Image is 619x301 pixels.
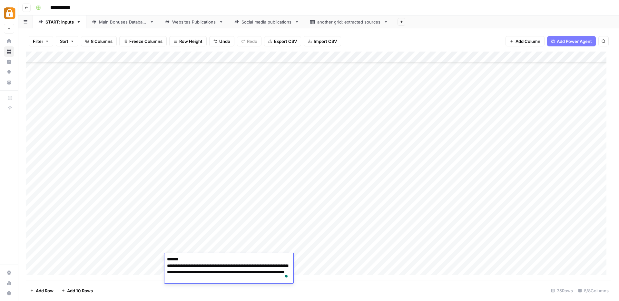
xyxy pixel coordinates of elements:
[219,38,230,44] span: Undo
[29,36,53,46] button: Filter
[229,15,305,28] a: Social media publications
[160,15,229,28] a: Websites Publications
[164,255,293,283] textarea: To enrich screen reader interactions, please activate Accessibility in Grammarly extension settings
[264,36,301,46] button: Export CSV
[26,286,57,296] button: Add Row
[247,38,257,44] span: Redo
[86,15,160,28] a: Main Bonuses Database
[304,36,341,46] button: Import CSV
[4,5,14,21] button: Workspace: Adzz
[4,36,14,46] a: Home
[305,15,394,28] a: another grid: extracted sources
[274,38,297,44] span: Export CSV
[33,38,43,44] span: Filter
[4,67,14,77] a: Opportunities
[4,7,15,19] img: Adzz Logo
[237,36,261,46] button: Redo
[317,19,381,25] div: another grid: extracted sources
[314,38,337,44] span: Import CSV
[547,36,596,46] button: Add Power Agent
[99,19,147,25] div: Main Bonuses Database
[33,15,86,28] a: START: inputs
[241,19,292,25] div: Social media publications
[557,38,592,44] span: Add Power Agent
[179,38,202,44] span: Row Height
[57,286,97,296] button: Add 10 Rows
[506,36,545,46] button: Add Column
[169,36,207,46] button: Row Height
[516,38,540,44] span: Add Column
[4,278,14,288] a: Usage
[548,286,575,296] div: 35 Rows
[91,38,113,44] span: 8 Columns
[4,77,14,88] a: Your Data
[575,286,611,296] div: 8/8 Columns
[172,19,216,25] div: Websites Publications
[36,287,54,294] span: Add Row
[56,36,78,46] button: Sort
[4,288,14,298] button: Help + Support
[209,36,234,46] button: Undo
[60,38,68,44] span: Sort
[4,57,14,67] a: Insights
[67,287,93,294] span: Add 10 Rows
[4,267,14,278] a: Settings
[45,19,74,25] div: START: inputs
[129,38,162,44] span: Freeze Columns
[81,36,117,46] button: 8 Columns
[4,46,14,57] a: Browse
[119,36,167,46] button: Freeze Columns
